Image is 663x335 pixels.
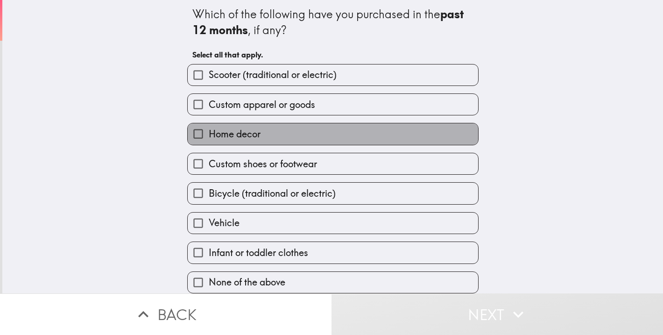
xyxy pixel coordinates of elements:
h6: Select all that apply. [192,50,473,60]
button: Custom apparel or goods [188,94,478,115]
span: None of the above [209,276,285,289]
button: None of the above [188,272,478,293]
span: Vehicle [209,216,240,229]
button: Home decor [188,123,478,144]
button: Scooter (traditional or electric) [188,64,478,86]
div: Which of the following have you purchased in the , if any? [192,7,473,38]
span: Custom shoes or footwear [209,157,317,171]
span: Custom apparel or goods [209,98,315,111]
button: Infant or toddler clothes [188,242,478,263]
span: Home decor [209,128,261,141]
b: past 12 months [192,7,466,37]
button: Bicycle (traditional or electric) [188,183,478,204]
button: Custom shoes or footwear [188,153,478,174]
button: Vehicle [188,213,478,234]
span: Infant or toddler clothes [209,246,308,259]
button: Next [331,293,663,335]
span: Bicycle (traditional or electric) [209,187,336,200]
span: Scooter (traditional or electric) [209,68,337,81]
